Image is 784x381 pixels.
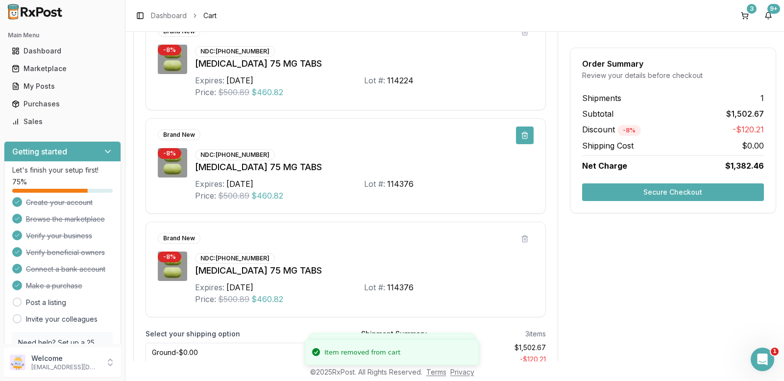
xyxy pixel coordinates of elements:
button: Secure Checkout [582,183,764,201]
div: NDC: [PHONE_NUMBER] [195,150,275,160]
div: Marketplace [12,64,113,74]
span: Discount [582,125,641,134]
div: 114376 [387,178,414,190]
div: Expires: [195,75,224,86]
h3: Getting started [12,146,67,157]
div: [MEDICAL_DATA] 75 MG TABS [195,160,534,174]
span: $500.89 [218,190,249,202]
a: Post a listing [26,298,66,307]
button: Dashboard [4,43,121,59]
div: Purchases [12,99,113,109]
div: NDC: [PHONE_NUMBER] [195,46,275,57]
h2: Main Menu [8,31,117,39]
div: 9+ [767,4,780,14]
div: Lot #: [364,178,385,190]
span: $460.82 [251,190,283,202]
span: $460.82 [251,293,283,305]
a: My Posts [8,77,117,95]
div: Lot #: [364,281,385,293]
a: Dashboard [8,42,117,60]
span: Browse the marketplace [26,214,105,224]
div: 3 items [525,329,546,339]
a: Dashboard [151,11,187,21]
div: 3 [747,4,757,14]
a: Privacy [450,368,474,376]
a: Terms [426,368,446,376]
div: [DATE] [226,281,253,293]
div: - 8 % [158,148,181,159]
div: Sales [12,117,113,127]
span: 1 [760,92,764,104]
div: [DATE] [226,178,253,190]
div: Brand New [158,129,200,140]
div: Order Summary [582,60,764,68]
span: $1,382.46 [725,160,764,172]
div: Expires: [195,281,224,293]
div: Price: [195,293,216,305]
p: [EMAIL_ADDRESS][DOMAIN_NAME] [31,363,99,371]
span: Verify beneficial owners [26,248,105,257]
iframe: Intercom live chat [751,348,774,371]
span: $460.82 [251,86,283,98]
div: My Posts [12,81,113,91]
div: Price: [195,190,216,202]
span: -$120.21 [733,124,764,136]
label: Select your shipping option [146,329,330,339]
div: $1,502.67 [457,343,545,353]
span: $500.89 [218,293,249,305]
span: $0.00 [742,140,764,152]
div: Expires: [195,178,224,190]
div: - $120.21 [457,355,545,365]
div: [DATE] [226,75,253,86]
div: NDC: [PHONE_NUMBER] [195,253,275,264]
div: - 8 % [158,252,181,262]
div: - 8 % [617,125,641,136]
button: 3 [737,8,753,24]
div: Item removed from cart [324,348,400,357]
span: 1 [771,348,779,356]
span: Shipping Cost [582,140,634,152]
div: 114376 [387,281,414,293]
button: Purchases [4,96,121,112]
span: Make a purchase [26,281,82,291]
div: Dashboard [12,46,113,56]
div: [MEDICAL_DATA] 75 MG TABS [195,264,534,278]
div: Price: [195,86,216,98]
a: Sales [8,113,117,130]
div: Lot #: [364,75,385,86]
div: - 8 % [158,45,181,55]
p: Welcome [31,354,99,363]
span: $1,502.67 [726,108,764,120]
button: Marketplace [4,61,121,76]
img: Gemtesa 75 MG TABS [158,45,187,74]
nav: breadcrumb [151,11,217,21]
div: Brand New [158,233,200,244]
a: Invite your colleagues [26,314,98,324]
button: 9+ [760,8,776,24]
a: Marketplace [8,60,117,77]
div: [MEDICAL_DATA] 75 MG TABS [195,57,534,71]
span: 75 % [12,177,27,187]
button: My Posts [4,78,121,94]
span: Verify your business [26,231,92,241]
img: Gemtesa 75 MG TABS [158,148,187,178]
span: Shipments [582,92,621,104]
span: Create your account [26,198,93,207]
img: RxPost Logo [4,4,67,20]
button: Sales [4,114,121,129]
span: $500.89 [218,86,249,98]
img: User avatar [10,355,25,370]
a: Purchases [8,95,117,113]
p: Need help? Set up a 25 minute call with our team to set up. [18,338,107,367]
div: Review your details before checkout [582,71,764,80]
span: Subtotal [582,108,613,120]
p: Let's finish your setup first! [12,165,113,175]
div: 114224 [387,75,414,86]
span: Net Charge [582,161,627,171]
span: Cart [203,11,217,21]
img: Gemtesa 75 MG TABS [158,252,187,281]
span: Connect a bank account [26,264,105,274]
